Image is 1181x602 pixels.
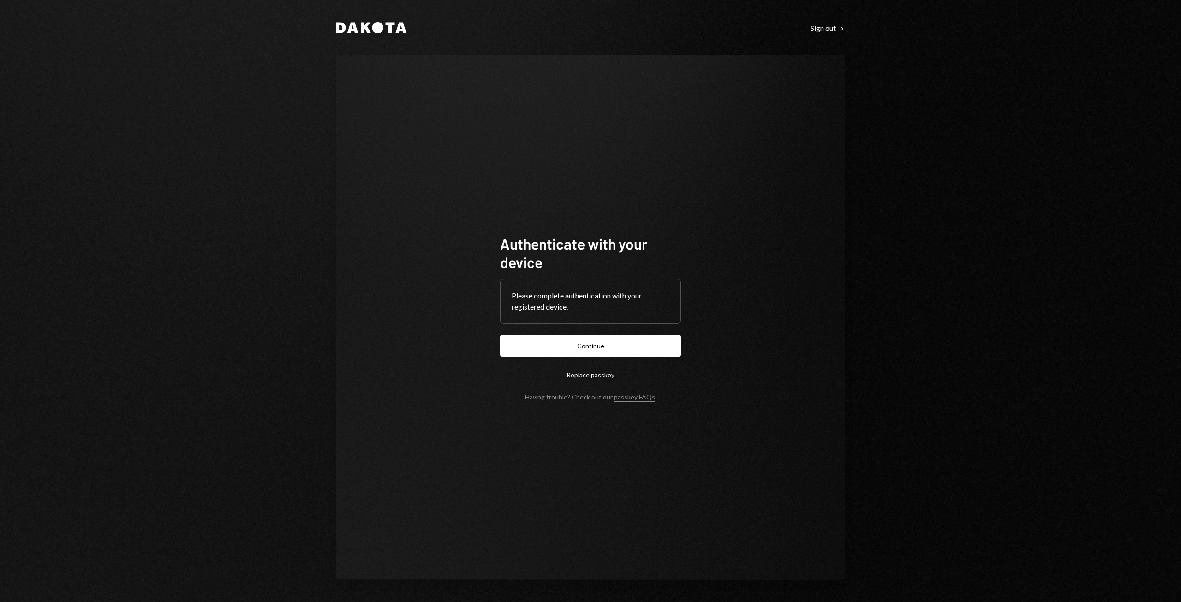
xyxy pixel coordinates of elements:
h1: Authenticate with your device [500,234,681,271]
button: Replace passkey [500,364,681,386]
div: Please complete authentication with your registered device. [512,290,669,312]
div: Sign out [811,24,845,33]
a: Sign out [811,23,845,33]
a: passkey FAQs [614,393,655,402]
button: Continue [500,335,681,357]
div: Having trouble? Check out our . [525,393,656,401]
